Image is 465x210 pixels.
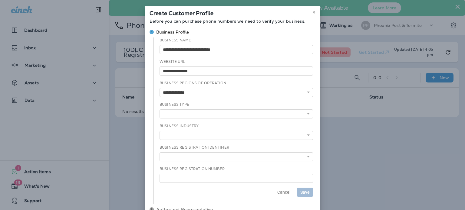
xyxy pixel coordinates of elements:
label: Business Name [160,38,191,43]
label: Business Type [160,102,189,107]
text: 1 [151,31,152,34]
label: Business Regions of Operation [160,81,226,86]
button: Save [297,188,313,197]
span: Business Profile [156,29,189,35]
span: Cancel [277,190,291,194]
label: Website URL [160,59,185,64]
p: Before you can purchase phone numbers we need to verify your business. [150,19,315,24]
button: Business Profile [147,24,318,40]
label: Business Industry [160,124,199,128]
span: Save [300,190,310,194]
label: Business Registration Number [160,166,225,171]
label: Business Registration Identifier [160,145,229,150]
button: Cancel [274,188,294,197]
div: Create Customer Profile [145,6,320,19]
